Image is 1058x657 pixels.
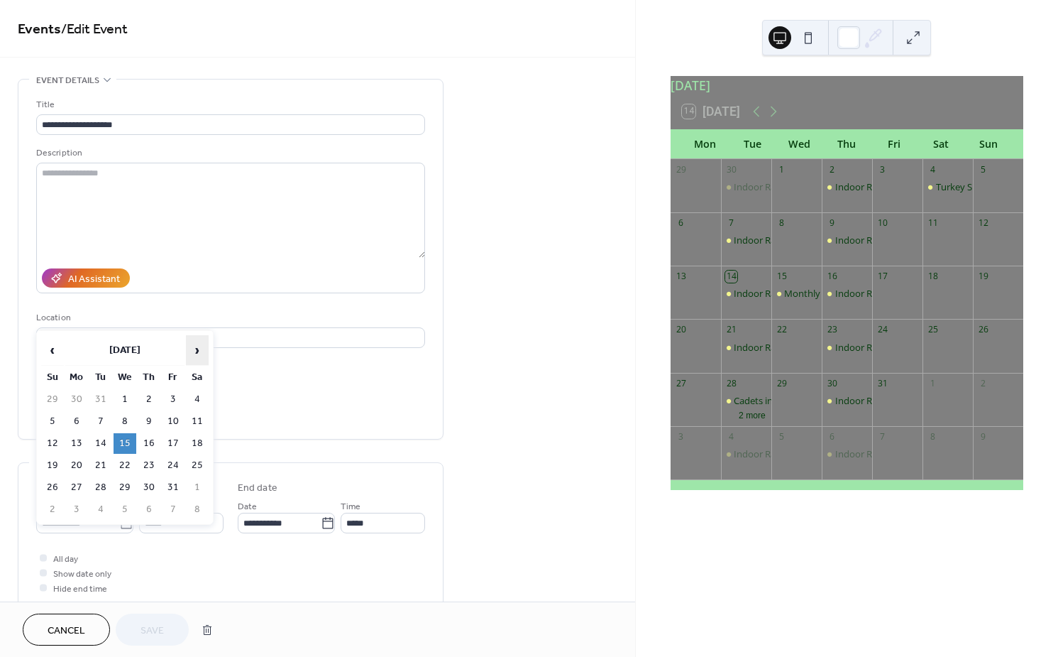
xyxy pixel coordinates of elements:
[89,389,112,410] td: 31
[675,163,687,175] div: 29
[977,163,989,175] div: 5
[341,499,360,514] span: Time
[162,499,184,520] td: 7
[671,76,1023,94] div: [DATE]
[41,477,64,498] td: 26
[826,324,838,336] div: 23
[65,335,184,366] th: [DATE]
[734,341,815,354] div: Indoor Range open
[871,129,918,158] div: Fri
[927,324,939,336] div: 25
[238,481,277,496] div: End date
[162,411,184,432] td: 10
[876,271,888,283] div: 17
[89,367,112,388] th: Tu
[734,287,815,300] div: Indoor Range open
[826,377,838,389] div: 30
[65,455,88,476] td: 20
[721,180,771,193] div: Indoor Range open
[721,234,771,246] div: Indoor Range open
[721,287,771,300] div: Indoor Range open
[922,180,973,193] div: Turkey Shoot
[162,367,184,388] th: Fr
[41,455,64,476] td: 19
[826,217,838,229] div: 9
[977,430,989,442] div: 9
[784,287,878,300] div: Monthly Club Meeting
[162,433,184,454] td: 17
[927,217,939,229] div: 11
[675,324,687,336] div: 20
[776,129,823,158] div: Wed
[729,129,776,158] div: Tue
[36,97,422,112] div: Title
[65,367,88,388] th: Mo
[53,582,107,597] span: Hide end time
[42,268,130,288] button: AI Assistant
[138,433,160,454] td: 16
[53,552,78,567] span: All day
[835,394,917,407] div: Indoor Range open
[776,324,788,336] div: 22
[114,433,136,454] td: 15
[186,367,209,388] th: Sa
[876,163,888,175] div: 3
[734,447,815,460] div: Indoor Range open
[675,217,687,229] div: 6
[138,499,160,520] td: 6
[771,287,822,300] div: Monthly Club Meeting
[876,377,888,389] div: 31
[835,447,917,460] div: Indoor Range open
[114,367,136,388] th: We
[138,477,160,498] td: 30
[36,146,422,161] div: Description
[733,408,771,421] button: 2 more
[89,455,112,476] td: 21
[822,180,872,193] div: Indoor Range open
[721,394,771,407] div: Cadets indoor range
[23,614,110,646] button: Cancel
[927,430,939,442] div: 8
[138,455,160,476] td: 23
[826,271,838,283] div: 16
[36,310,422,325] div: Location
[186,455,209,476] td: 25
[675,377,687,389] div: 27
[826,430,838,442] div: 6
[61,16,128,43] span: / Edit Event
[725,430,737,442] div: 4
[725,377,737,389] div: 28
[725,271,737,283] div: 14
[734,234,815,246] div: Indoor Range open
[114,411,136,432] td: 8
[682,129,729,158] div: Mon
[89,433,112,454] td: 14
[89,477,112,498] td: 28
[41,367,64,388] th: Su
[162,389,184,410] td: 3
[162,455,184,476] td: 24
[734,180,815,193] div: Indoor Range open
[65,433,88,454] td: 13
[927,377,939,389] div: 1
[186,433,209,454] td: 18
[65,477,88,498] td: 27
[776,217,788,229] div: 8
[725,163,737,175] div: 30
[835,287,917,300] div: Indoor Range open
[876,324,888,336] div: 24
[68,272,120,287] div: AI Assistant
[822,394,872,407] div: Indoor Range open
[927,271,939,283] div: 18
[918,129,964,158] div: Sat
[138,411,160,432] td: 9
[776,163,788,175] div: 1
[822,234,872,246] div: Indoor Range open
[675,271,687,283] div: 13
[675,430,687,442] div: 3
[977,217,989,229] div: 12
[977,377,989,389] div: 2
[186,389,209,410] td: 4
[89,411,112,432] td: 7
